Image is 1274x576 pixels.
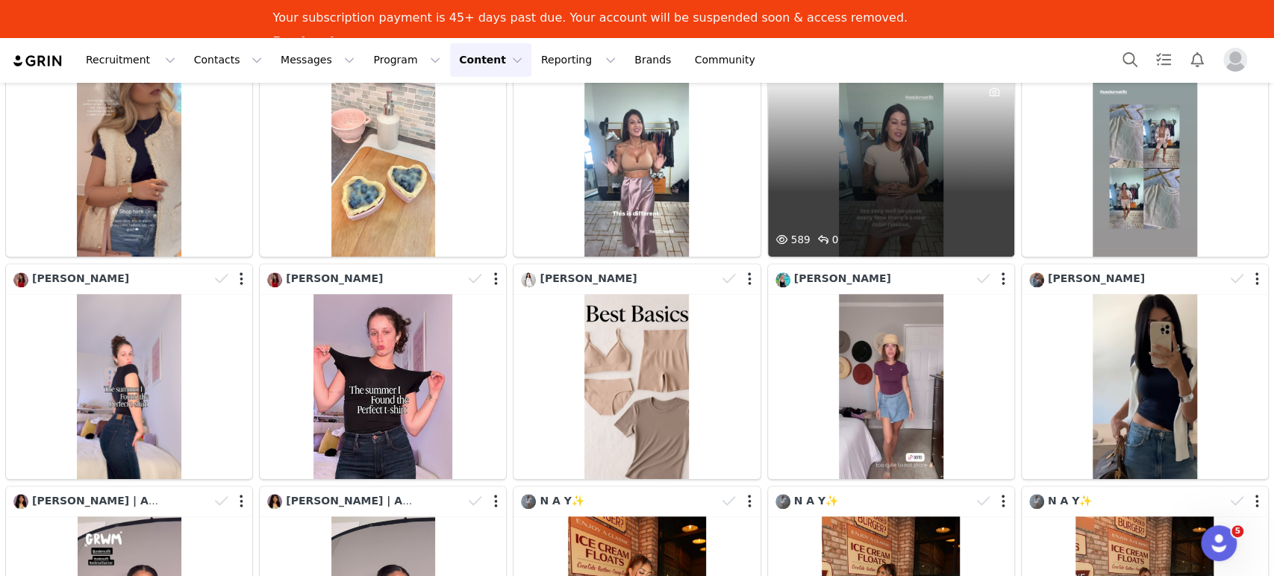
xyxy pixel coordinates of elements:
button: Program [364,43,449,77]
button: Content [450,43,531,77]
iframe: Intercom live chat [1201,525,1237,561]
span: [PERSON_NAME] [540,272,637,284]
a: Brands [625,43,684,77]
button: Contacts [185,43,271,77]
button: Notifications [1181,43,1214,77]
img: 24c8de39-8f44-4fd8-b703-741270c27330.jpg [13,272,28,287]
img: 39b45f77-7455-41b4-add1-212bc104c328.jpg [1029,272,1044,287]
span: N A Y✨ [794,495,838,507]
span: [PERSON_NAME] | Actress [32,495,184,507]
button: Search [1114,43,1146,77]
img: 5a8e160f-78cb-404f-9da8-fd38f4083159--s.jpg [521,494,536,509]
img: 7ecb9e5b-c5a5-407e-bed5-aac95f65a72b--s.jpg [521,272,536,287]
a: Tasks [1147,43,1180,77]
div: Your subscription payment is 45+ days past due. Your account will be suspended soon & access remo... [273,10,908,25]
img: 4dbbafdd-a852-4e2d-9810-025b6cdeba78--s.jpg [13,494,28,509]
img: 5a8e160f-78cb-404f-9da8-fd38f4083159--s.jpg [775,494,790,509]
span: [PERSON_NAME] | Actress [286,495,438,507]
img: d6fd0b4a-894d-4680-9ec3-cd15018f6b36.jpg [775,272,790,287]
button: Recruitment [77,43,184,77]
a: Community [686,43,771,77]
span: 5 [1231,525,1243,537]
a: Pay Invoices [273,34,357,51]
button: Profile [1214,48,1262,72]
span: [PERSON_NAME] [1048,272,1145,284]
button: Reporting [532,43,625,77]
span: 589 [773,234,811,245]
span: 0 [814,234,839,245]
span: [PERSON_NAME] [32,272,129,284]
button: Messages [272,43,363,77]
img: 4dbbafdd-a852-4e2d-9810-025b6cdeba78--s.jpg [267,494,282,509]
img: placeholder-profile.jpg [1223,48,1247,72]
span: [PERSON_NAME] [794,272,891,284]
span: N A Y✨ [1048,495,1092,507]
span: N A Y✨ [540,495,584,507]
img: grin logo [12,54,64,68]
img: 5a8e160f-78cb-404f-9da8-fd38f4083159--s.jpg [1029,494,1044,509]
span: [PERSON_NAME] [286,272,383,284]
img: 24c8de39-8f44-4fd8-b703-741270c27330.jpg [267,272,282,287]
